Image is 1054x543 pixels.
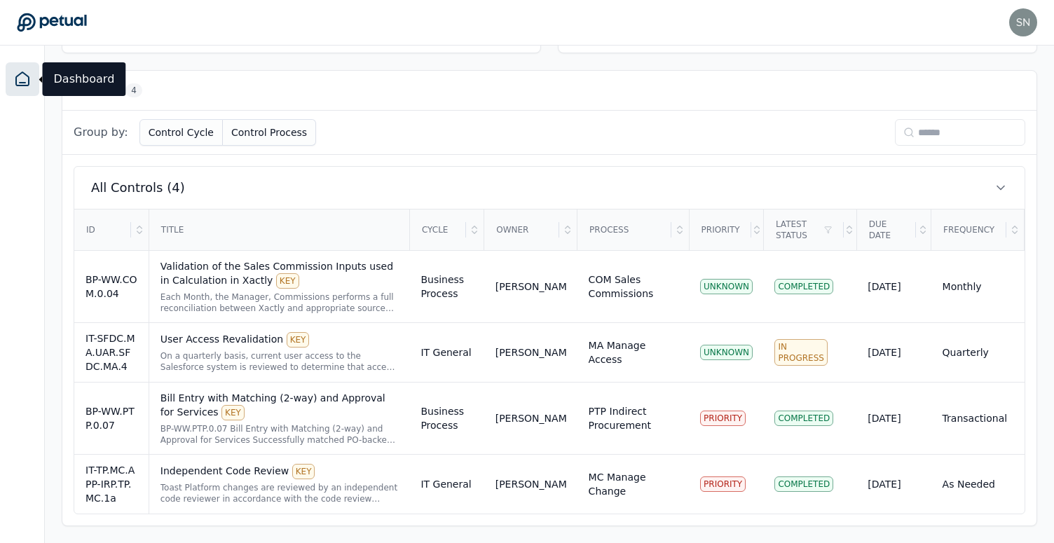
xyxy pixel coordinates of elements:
div: Cycle [411,210,466,249]
div: KEY [276,273,299,289]
a: Dashboard [6,62,39,96]
div: Process [578,210,671,249]
td: IT General [409,323,484,383]
div: IT-TP.MC.APP-IRP.TP.MC.1a [85,463,137,505]
div: User Access Revalidation [160,332,399,348]
div: [DATE] [868,345,919,359]
div: Toast Platform changes are reviewed by an independent code reviewer in accordance with the code r... [160,482,399,504]
td: Quarterly [931,323,1025,383]
td: Transactional [931,383,1025,455]
div: UNKNOWN [700,345,753,360]
div: ID [75,210,131,249]
div: [PERSON_NAME] [495,280,566,294]
td: Business Process [409,383,484,455]
div: Due Date [858,210,916,249]
span: All Controls (4) [91,178,185,198]
div: IT-SFDC.MA.UAR.SFDC.MA.4 [85,331,137,373]
div: Latest Status [765,210,844,249]
div: KEY [221,405,245,420]
div: PRIORITY [700,411,746,426]
div: MA Manage Access [589,338,678,366]
div: Completed [774,411,833,426]
div: Dashboard [43,62,126,96]
img: snir@petual.ai [1009,8,1037,36]
div: [DATE] [868,280,919,294]
td: Monthly [931,251,1025,323]
div: Completed [774,476,833,492]
div: Validation of the Sales Commission Inputs used in Calculation in Xactly [160,259,399,289]
div: Priority [690,210,751,249]
div: [PERSON_NAME] [495,345,566,359]
div: Independent Code Review [160,464,399,479]
div: KEY [292,464,315,479]
div: BP-WW.PTP.0.07 [85,404,137,432]
button: Control Cycle [139,119,223,146]
button: Control Process [223,119,316,146]
div: Bill Entry with Matching (2-way) and Approval for Services [160,391,399,420]
div: [PERSON_NAME] [495,411,566,425]
div: Owner [485,210,559,249]
td: As Needed [931,455,1025,514]
div: Each Month, the Manager, Commissions performs a full reconciliation between Xactly and appropriat... [160,291,399,314]
div: PRIORITY [700,476,746,492]
div: BP-WW.PTP.0.07 Bill Entry with Matching (2-way) and Approval for Services Successfully matched PO... [160,423,399,446]
div: Completed [774,279,833,294]
div: COM Sales Commissions [589,273,678,301]
td: Business Process [409,251,484,323]
div: Title [150,210,409,249]
div: In Progress [774,339,827,366]
span: 4 [125,83,142,97]
div: [DATE] [868,411,919,425]
div: PTP Indirect Procurement [589,404,678,432]
div: KEY [287,332,310,348]
div: [PERSON_NAME] [495,477,566,491]
div: MC Manage Change [589,470,678,498]
button: All Controls (4) [74,167,1025,209]
div: Frequency [932,210,1006,249]
div: On a quarterly basis, current user access to the Salesforce system is reviewed to determine that ... [160,350,399,373]
div: UNKNOWN [700,279,753,294]
a: Go to Dashboard [17,13,87,32]
div: [DATE] [868,477,919,491]
span: Group by: [74,124,128,141]
td: IT General [409,455,484,514]
div: BP-WW.COM.0.04 [85,273,137,301]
